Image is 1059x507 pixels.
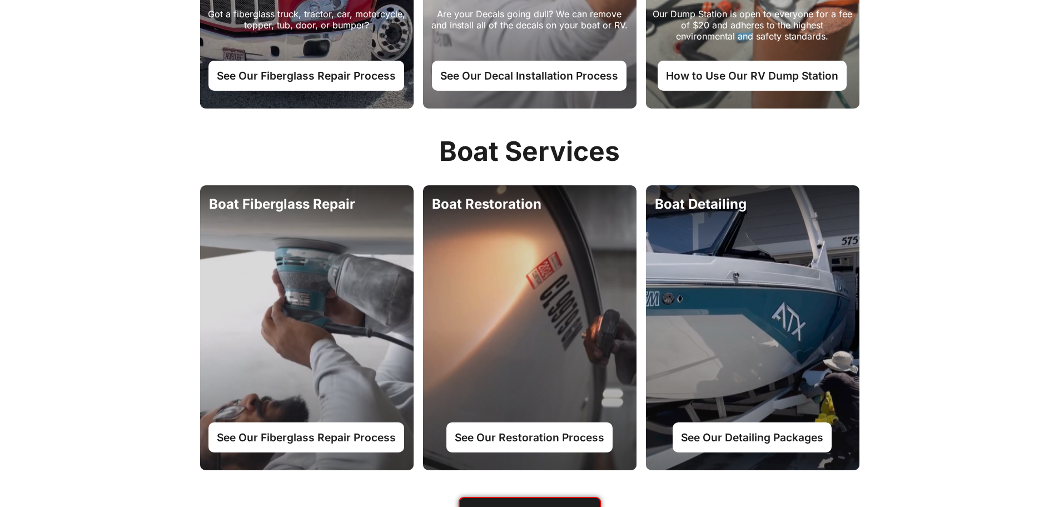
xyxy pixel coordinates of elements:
a: See Our Fiberglass Repair Process [208,422,404,452]
a: See Our Decal Installation Process [432,61,627,91]
a: See Our Fiberglass Repair Process [208,61,404,91]
div: Are your Decals going dull? We can remove and install all of the decals on your boat or RV. [428,8,631,47]
div: Our Dump Station is open to everyone for a fee of $20 and adheres to the highest environmental an... [651,8,854,47]
a: How to Use Our RV Dump Station [658,61,847,91]
a: See Our Restoration Process [446,422,613,452]
h2: Boat Services [191,135,868,168]
a: See Our Detailing Packages [673,422,832,452]
div: Got a fiberglass truck, tractor, car, motorcycle, topper, tub, door, or bumper? [205,8,408,47]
